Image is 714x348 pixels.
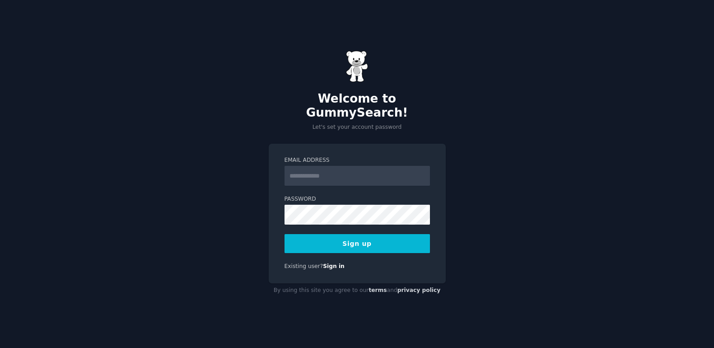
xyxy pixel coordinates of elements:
img: Gummy Bear [346,51,369,82]
a: terms [369,287,387,293]
label: Email Address [285,156,430,165]
p: Let's set your account password [269,123,446,132]
div: By using this site you agree to our and [269,283,446,298]
label: Password [285,195,430,203]
a: privacy policy [397,287,441,293]
button: Sign up [285,234,430,253]
span: Existing user? [285,263,323,269]
h2: Welcome to GummySearch! [269,92,446,120]
a: Sign in [323,263,345,269]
